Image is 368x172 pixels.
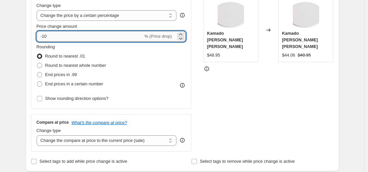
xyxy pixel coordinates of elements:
[298,52,311,59] strike: $48.95
[200,159,295,164] span: Select tags to remove while price change is active
[37,3,61,8] span: Change type
[37,44,55,49] span: Rounding
[45,96,108,101] span: Show rounding direction options?
[207,31,243,49] span: Kamado [PERSON_NAME] [PERSON_NAME]
[45,63,106,68] span: Round to nearest whole number
[45,54,85,59] span: Round to nearest .01
[144,34,172,39] span: % (Price drop)
[37,128,61,133] span: Change type
[45,81,103,86] span: End prices in a certain number
[72,120,127,125] button: What's the compare at price?
[37,120,69,125] h3: Compare at price
[40,159,127,164] span: Select tags to add while price change is active
[293,2,319,28] img: Kamado_Joe_pizza_Stone_80x.png
[282,31,318,49] span: Kamado [PERSON_NAME] [PERSON_NAME]
[218,2,244,28] img: Kamado_Joe_pizza_Stone_80x.png
[207,52,220,59] div: $48.95
[37,31,143,42] input: -15
[37,24,77,29] span: Price change amount
[282,52,295,59] div: $44.06
[179,137,186,144] div: help
[179,12,186,19] div: help
[45,72,77,77] span: End prices in .99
